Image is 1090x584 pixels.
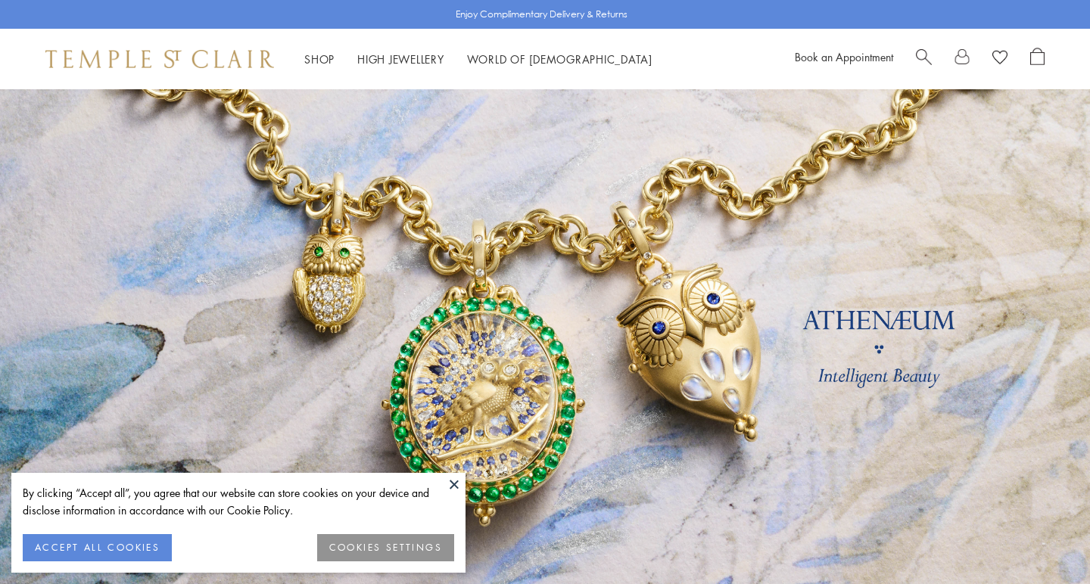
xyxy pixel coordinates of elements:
[916,48,932,70] a: Search
[317,534,454,561] button: COOKIES SETTINGS
[304,50,652,69] nav: Main navigation
[1030,48,1045,70] a: Open Shopping Bag
[795,49,893,64] a: Book an Appointment
[23,534,172,561] button: ACCEPT ALL COOKIES
[456,7,628,22] p: Enjoy Complimentary Delivery & Returns
[992,48,1007,70] a: View Wishlist
[45,50,274,68] img: Temple St. Clair
[23,484,454,519] div: By clicking “Accept all”, you agree that our website can store cookies on your device and disclos...
[304,51,335,67] a: ShopShop
[467,51,652,67] a: World of [DEMOGRAPHIC_DATA]World of [DEMOGRAPHIC_DATA]
[357,51,444,67] a: High JewelleryHigh Jewellery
